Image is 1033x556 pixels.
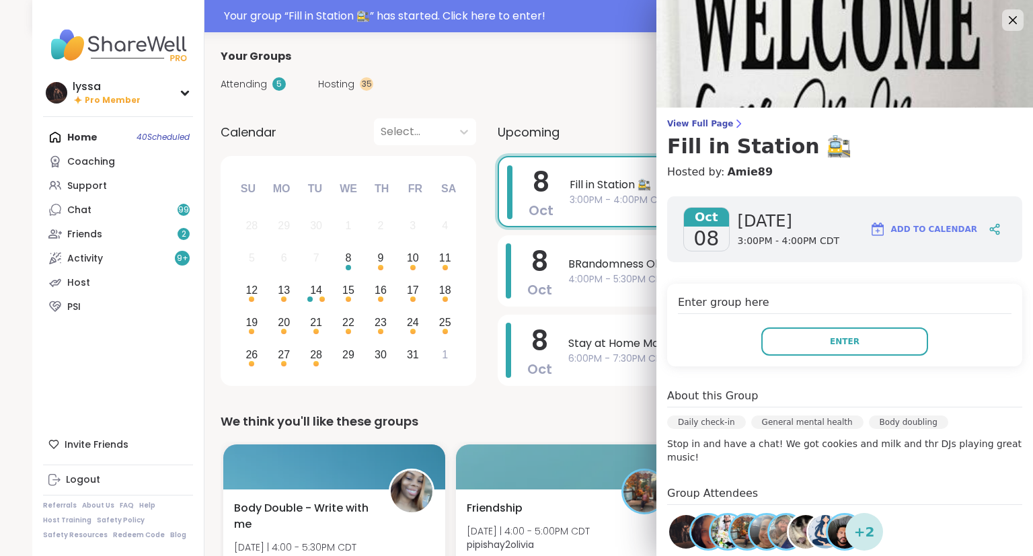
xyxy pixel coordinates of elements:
div: Choose Monday, October 20th, 2025 [270,308,299,337]
div: Choose Wednesday, October 22nd, 2025 [334,308,363,337]
a: Logout [43,468,193,492]
span: Body Double - Write with me [234,500,374,532]
div: Not available Tuesday, September 30th, 2025 [302,212,331,241]
button: Enter [761,327,928,356]
a: Activity9+ [43,246,193,270]
div: 5 [272,77,286,91]
img: seasonzofapril [391,471,432,512]
div: Not available Wednesday, October 1st, 2025 [334,212,363,241]
img: Jayde444 [808,515,842,549]
div: Choose Tuesday, October 14th, 2025 [302,276,331,305]
div: Choose Wednesday, October 15th, 2025 [334,276,363,305]
img: Rob78_NJ [828,515,862,549]
span: 3:00PM - 4:00PM CDT [570,193,959,207]
button: Add to Calendar [864,213,983,245]
span: Friendship [467,500,523,516]
div: month 2025-10 [235,210,461,370]
div: Not available Sunday, October 5th, 2025 [237,244,266,273]
div: 9 [377,249,383,267]
div: General mental health [751,415,864,429]
div: Choose Wednesday, October 8th, 2025 [334,244,363,273]
div: Choose Monday, October 13th, 2025 [270,276,299,305]
h4: Group Attendees [667,485,1022,505]
a: BRandom502 [767,513,805,551]
div: 23 [375,313,387,331]
span: Fill in Station 🚉 [570,177,959,193]
span: Oct [527,360,552,379]
div: Support [67,180,107,193]
div: 6 [281,249,287,267]
a: lyssa [667,513,705,551]
span: Calendar [221,123,276,141]
div: 5 [249,249,255,267]
div: 20 [278,313,290,331]
div: 16 [375,281,387,299]
div: 22 [342,313,354,331]
div: Not available Thursday, October 2nd, 2025 [367,212,395,241]
div: 31 [407,346,419,364]
b: pipishay2olivia [467,538,534,551]
span: Oct [527,280,552,299]
h4: About this Group [667,388,758,404]
img: ShareWell Logomark [870,221,886,237]
a: View Full PageFill in Station 🚉 [667,118,1022,159]
img: pipishay2olivia [623,471,665,512]
span: Hosting [318,77,354,91]
a: Friends2 [43,222,193,246]
a: Coaching [43,149,193,173]
a: About Us [82,501,114,510]
div: 3 [410,216,416,235]
div: Logout [66,473,100,487]
div: Choose Tuesday, October 28th, 2025 [302,340,331,369]
h4: Hosted by: [667,164,1022,180]
div: Fr [400,174,430,204]
a: Blog [170,530,186,540]
div: Not available Monday, September 29th, 2025 [270,212,299,241]
img: lyssa [46,82,67,104]
a: Safety Policy [97,516,145,525]
span: [DATE] | 4:00 - 5:00PM CDT [467,524,590,538]
div: Invite Friends [43,432,193,456]
div: Choose Friday, October 24th, 2025 [398,308,427,337]
div: lyssa [73,79,141,94]
div: Choose Friday, October 17th, 2025 [398,276,427,305]
div: We [334,174,363,204]
div: Mo [266,174,296,204]
span: 99 [178,204,189,216]
a: Amie89 [727,164,773,180]
span: 6:00PM - 7:30PM CDT [568,352,960,366]
div: 28 [310,346,322,364]
div: Choose Friday, October 31st, 2025 [398,340,427,369]
img: ShareWell Nav Logo [43,22,193,69]
div: Host [67,276,90,290]
span: Upcoming [498,123,560,141]
a: pipishay2olivia [728,513,766,551]
div: 17 [407,281,419,299]
div: Choose Sunday, October 12th, 2025 [237,276,266,305]
div: Choose Saturday, October 18th, 2025 [430,276,459,305]
div: Choose Tuesday, October 21st, 2025 [302,308,331,337]
img: BRandom502 [769,515,803,549]
span: + 2 [854,522,875,542]
div: Th [367,174,397,204]
div: 12 [245,281,258,299]
img: lyssa [669,515,703,549]
div: Chat [67,204,91,217]
div: Coaching [67,155,115,169]
span: BRandomness Ohana Open Forum [568,256,960,272]
div: 10 [407,249,419,267]
span: 3:00PM - 4:00PM CDT [738,235,839,248]
div: 27 [278,346,290,364]
div: 26 [245,346,258,364]
span: [DATE] | 4:00 - 5:30PM CDT [234,541,356,554]
div: 14 [310,281,322,299]
div: 28 [245,216,258,235]
span: Oct [684,208,729,227]
span: Pro Member [85,95,141,106]
a: PinkOnyx [787,513,825,551]
span: 4:00PM - 5:30PM CDT [568,272,960,286]
div: 15 [342,281,354,299]
span: 08 [693,227,719,251]
div: PSI [67,301,81,314]
div: Not available Sunday, September 28th, 2025 [237,212,266,241]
